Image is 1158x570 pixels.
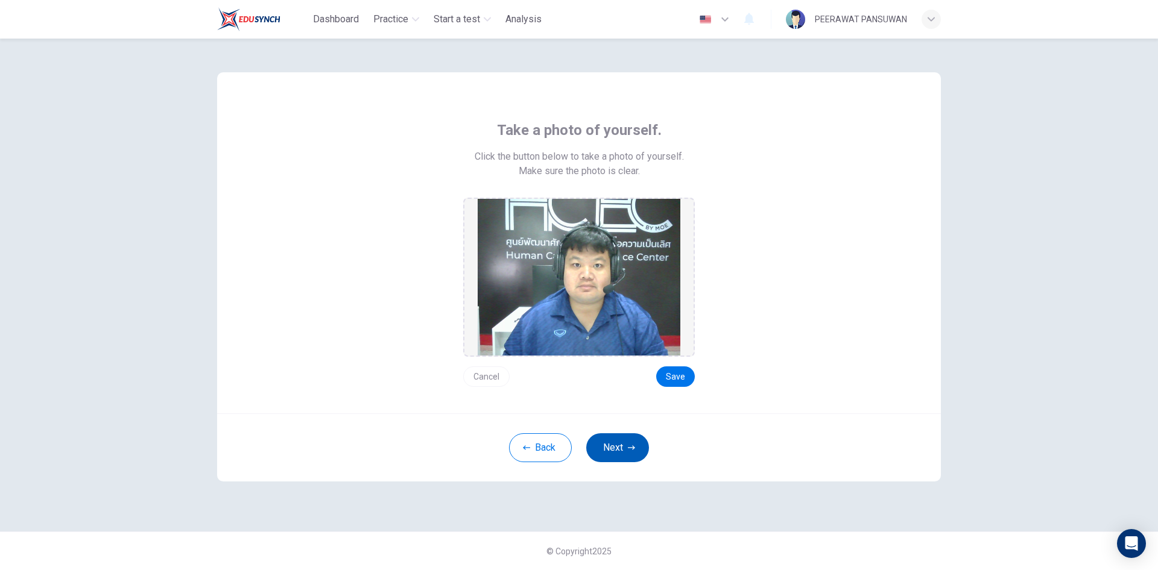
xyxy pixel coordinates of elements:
[475,149,684,164] span: Click the button below to take a photo of yourself.
[586,433,649,462] button: Next
[698,15,713,24] img: en
[369,8,424,30] button: Practice
[505,12,542,27] span: Analysis
[497,121,662,140] span: Take a photo of yourself.
[429,8,496,30] button: Start a test
[546,547,612,556] span: © Copyright 2025
[434,12,480,27] span: Start a test
[501,8,546,30] button: Analysis
[786,10,805,29] img: Profile picture
[313,12,359,27] span: Dashboard
[519,164,640,178] span: Make sure the photo is clear.
[509,433,572,462] button: Back
[217,7,308,31] a: Train Test logo
[1117,529,1146,558] div: Open Intercom Messenger
[217,7,280,31] img: Train Test logo
[656,366,695,387] button: Save
[815,12,907,27] div: PEERAWAT PANSUWAN
[478,199,680,355] img: preview screemshot
[308,8,364,30] button: Dashboard
[463,366,510,387] button: Cancel
[373,12,408,27] span: Practice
